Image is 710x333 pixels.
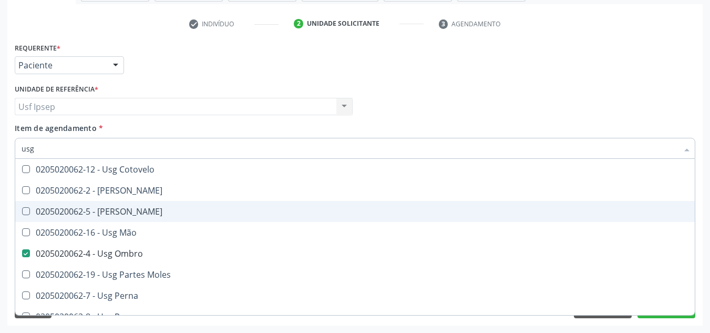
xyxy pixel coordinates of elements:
span: Paciente [18,60,102,70]
div: 0205020062-7 - Usg Perna [22,291,688,300]
div: Unidade solicitante [307,19,379,28]
input: Buscar por procedimentos [22,138,678,159]
div: 0205020062-2 - [PERSON_NAME] [22,186,688,195]
label: Requerente [15,40,60,56]
div: 0205020062-5 - [PERSON_NAME] [22,207,688,216]
div: 2 [294,19,303,28]
span: Item de agendamento [15,123,97,133]
div: 0205020062-16 - Usg Mão [22,228,688,237]
label: Unidade de referência [15,82,98,98]
div: 0205020062-4 - Usg Ombro [22,249,688,258]
div: 0205020062-8 - Usg Pescoço [22,312,688,321]
div: 0205020062-19 - Usg Partes Moles [22,270,688,279]
div: 0205020062-12 - Usg Cotovelo [22,165,688,174]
